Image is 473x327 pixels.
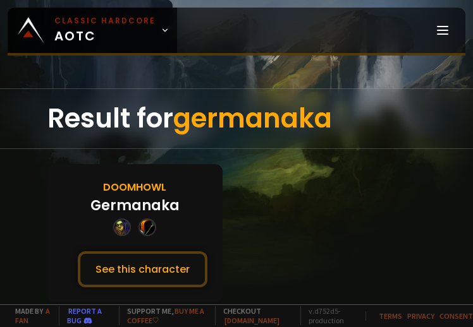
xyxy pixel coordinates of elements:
small: Classic Hardcore [54,15,156,27]
a: Terms [379,311,402,321]
a: Privacy [407,311,434,321]
a: Consent [439,311,473,321]
span: AOTC [54,15,156,45]
a: a fan [15,306,50,325]
div: Germanaka [90,195,180,216]
a: Buy me a coffee [127,306,204,325]
a: Report a bug [67,306,102,325]
span: germanaka [173,100,332,137]
button: See this character [78,251,207,287]
a: [DOMAIN_NAME] [224,316,279,325]
div: Doomhowl [103,179,166,195]
span: Made by [8,306,51,325]
span: v. d752d5 - production [300,306,358,325]
span: Checkout [215,306,293,325]
a: Classic HardcoreAOTC [8,8,177,53]
div: Result for [47,89,426,148]
span: Support me, [119,306,207,325]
